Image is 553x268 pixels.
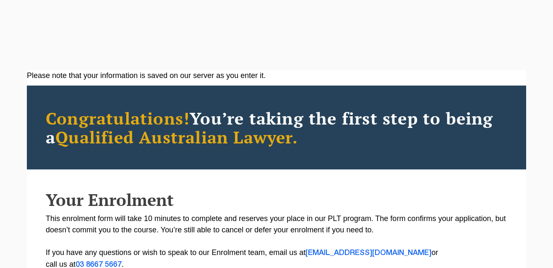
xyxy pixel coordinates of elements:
a: 03 8667 5667 [76,261,122,268]
a: [EMAIL_ADDRESS][DOMAIN_NAME] [305,250,431,256]
h2: Your Enrolment [46,190,507,209]
h2: You’re taking the first step to being a [46,109,507,146]
span: Qualified Australian Lawyer. [55,126,298,148]
div: Please note that your information is saved on our server as you enter it. [27,70,526,81]
span: Congratulations! [46,107,190,129]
